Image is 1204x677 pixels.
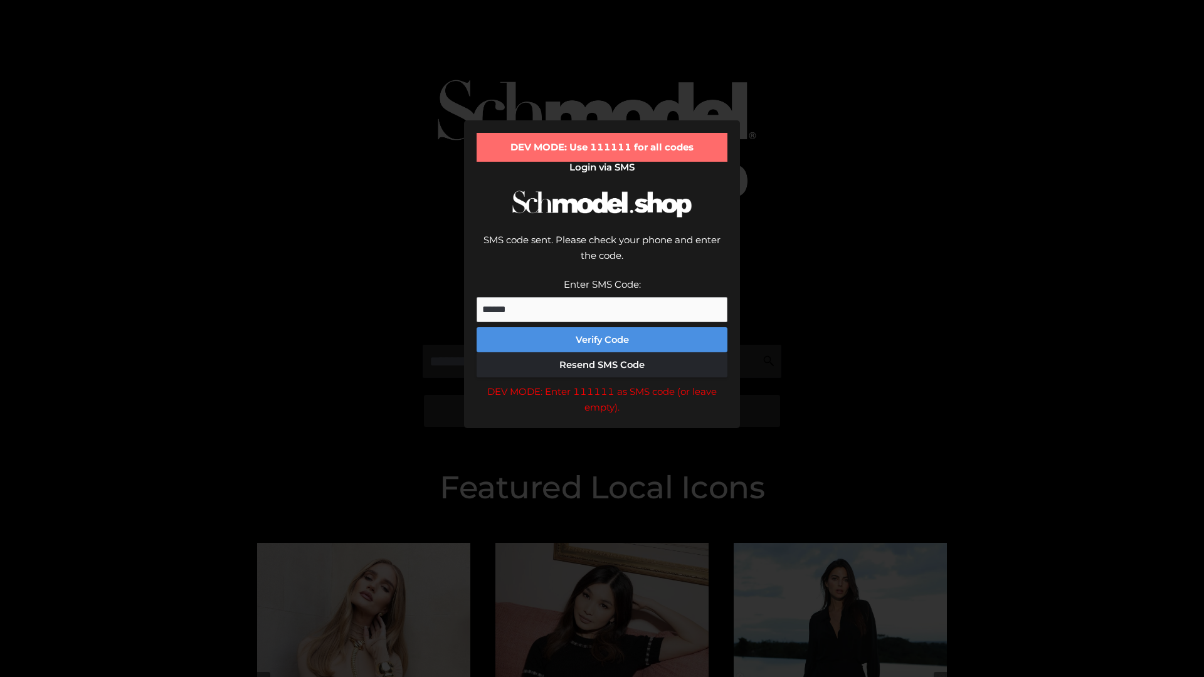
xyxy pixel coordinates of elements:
button: Verify Code [477,327,727,352]
label: Enter SMS Code: [564,278,641,290]
div: DEV MODE: Enter 111111 as SMS code (or leave empty). [477,384,727,416]
button: Resend SMS Code [477,352,727,377]
div: DEV MODE: Use 111111 for all codes [477,133,727,162]
h2: Login via SMS [477,162,727,173]
div: SMS code sent. Please check your phone and enter the code. [477,232,727,276]
img: Schmodel Logo [508,179,696,229]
